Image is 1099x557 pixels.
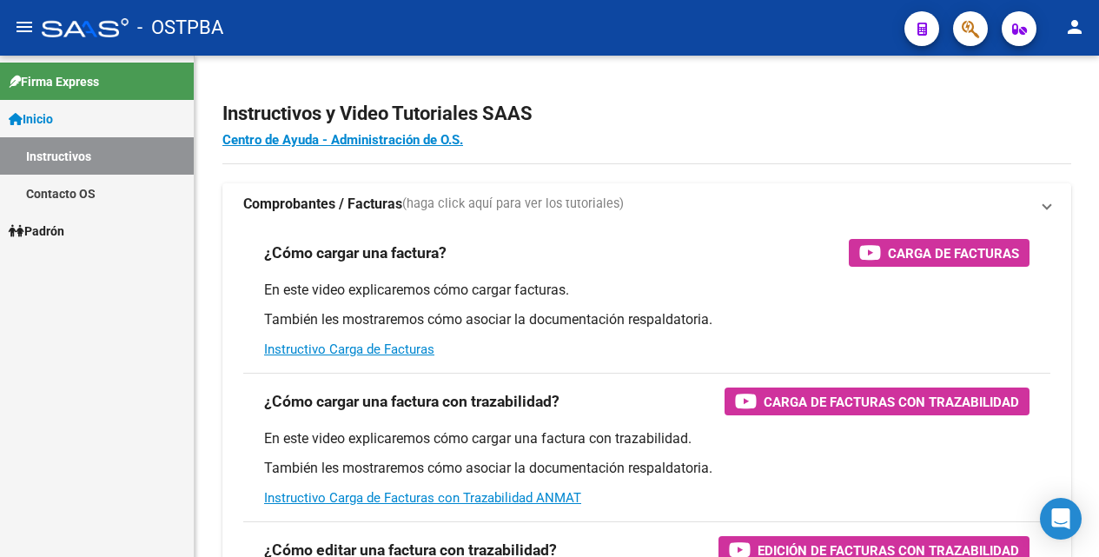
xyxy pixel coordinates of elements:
[264,490,581,506] a: Instructivo Carga de Facturas con Trazabilidad ANMAT
[888,242,1019,264] span: Carga de Facturas
[402,195,624,214] span: (haga click aquí para ver los tutoriales)
[264,389,559,414] h3: ¿Cómo cargar una factura con trazabilidad?
[1040,498,1082,540] div: Open Intercom Messenger
[222,97,1071,130] h2: Instructivos y Video Tutoriales SAAS
[264,459,1029,478] p: También les mostraremos cómo asociar la documentación respaldatoria.
[243,195,402,214] strong: Comprobantes / Facturas
[264,310,1029,329] p: También les mostraremos cómo asociar la documentación respaldatoria.
[137,9,223,47] span: - OSTPBA
[764,391,1019,413] span: Carga de Facturas con Trazabilidad
[222,132,463,148] a: Centro de Ayuda - Administración de O.S.
[725,388,1029,415] button: Carga de Facturas con Trazabilidad
[14,17,35,37] mat-icon: menu
[264,429,1029,448] p: En este video explicaremos cómo cargar una factura con trazabilidad.
[264,241,447,265] h3: ¿Cómo cargar una factura?
[9,222,64,241] span: Padrón
[9,109,53,129] span: Inicio
[264,281,1029,300] p: En este video explicaremos cómo cargar facturas.
[9,72,99,91] span: Firma Express
[849,239,1029,267] button: Carga de Facturas
[1064,17,1085,37] mat-icon: person
[222,183,1071,225] mat-expansion-panel-header: Comprobantes / Facturas(haga click aquí para ver los tutoriales)
[264,341,434,357] a: Instructivo Carga de Facturas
